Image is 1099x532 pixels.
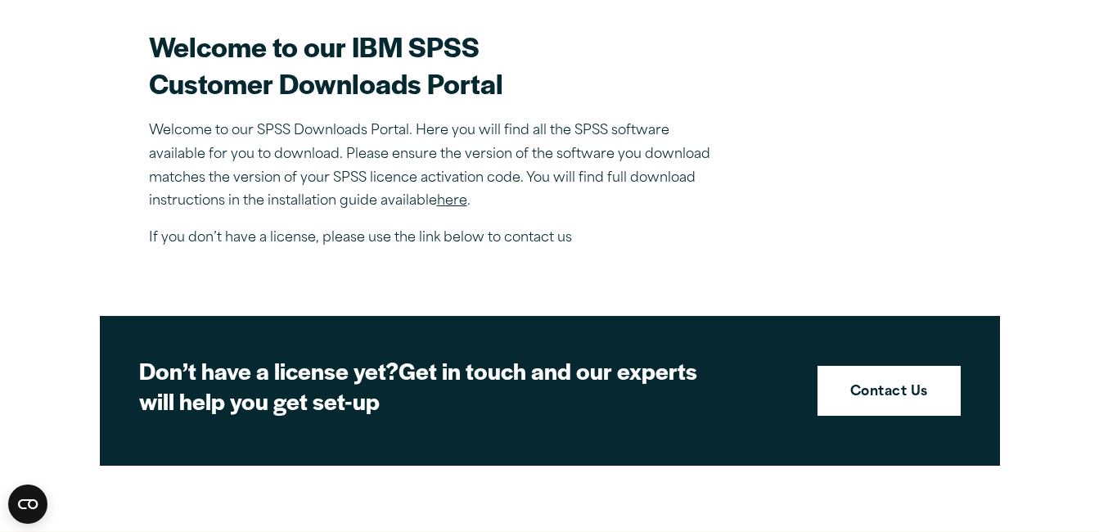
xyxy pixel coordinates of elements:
[437,195,467,208] a: here
[139,354,399,386] strong: Don’t have a license yet?
[8,485,47,524] button: Open CMP widget
[149,28,722,101] h2: Welcome to our IBM SPSS Customer Downloads Portal
[817,366,961,417] a: Contact Us
[139,355,712,417] h2: Get in touch and our experts will help you get set-up
[149,227,722,250] p: If you don’t have a license, please use the link below to contact us
[149,119,722,214] p: Welcome to our SPSS Downloads Portal. Here you will find all the SPSS software available for you ...
[850,382,928,404] strong: Contact Us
